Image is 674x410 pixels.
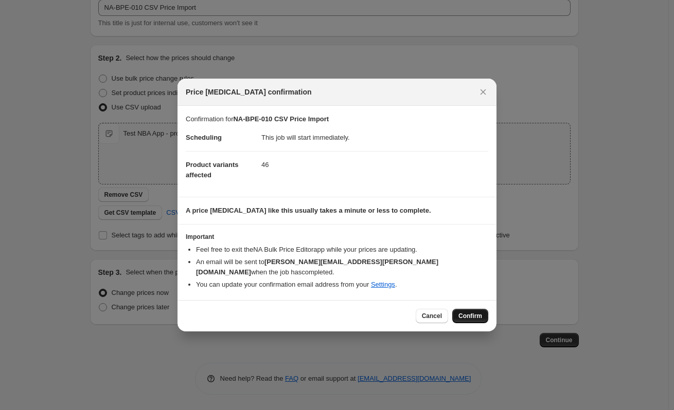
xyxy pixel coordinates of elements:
b: [PERSON_NAME][EMAIL_ADDRESS][PERSON_NAME][DOMAIN_NAME] [196,258,438,276]
span: Price [MEDICAL_DATA] confirmation [186,87,312,97]
a: Settings [371,281,395,288]
span: Scheduling [186,134,222,141]
li: An email will be sent to when the job has completed . [196,257,488,277]
dd: This job will start immediately. [261,124,488,151]
h3: Important [186,233,488,241]
span: Cancel [422,312,442,320]
dd: 46 [261,151,488,178]
b: NA-BPE-010 CSV Price Import [233,115,329,123]
li: You can update your confirmation email address from your . [196,279,488,290]
b: A price [MEDICAL_DATA] like this usually takes a minute or less to complete. [186,207,431,214]
span: Product variants affected [186,161,239,179]
span: Confirm [458,312,482,320]
button: Close [476,85,490,99]
button: Cancel [416,309,448,323]
li: Feel free to exit the NA Bulk Price Editor app while your prices are updating. [196,245,488,255]
p: Confirmation for [186,114,488,124]
button: Confirm [452,309,488,323]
